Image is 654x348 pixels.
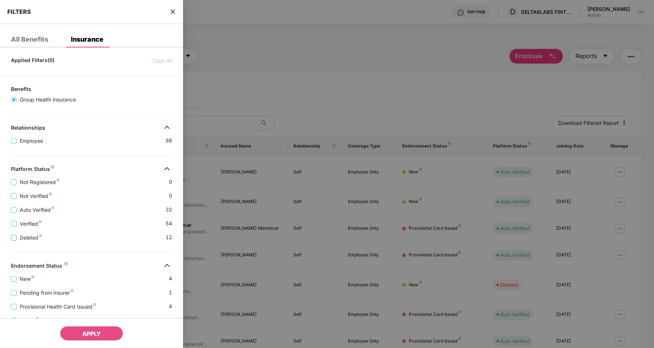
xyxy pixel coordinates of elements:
span: Verified [17,220,45,228]
img: svg+xml;base64,PHN2ZyB4bWxucz0iaHR0cDovL3d3dy53My5vcmcvMjAwMC9zdmciIHdpZHRoPSI4IiBoZWlnaHQ9IjgiIH... [51,165,54,169]
span: 0 [169,178,172,186]
span: Active [17,317,42,325]
span: Auto Verified [17,206,57,214]
span: 1 [169,288,172,297]
img: svg+xml;base64,PHN2ZyB4bWxucz0iaHR0cDovL3d3dy53My5vcmcvMjAwMC9zdmciIHdpZHRoPSI4IiBoZWlnaHQ9IjgiIH... [49,192,52,195]
span: FILTERS [7,8,31,15]
img: svg+xml;base64,PHN2ZyB4bWxucz0iaHR0cDovL3d3dy53My5vcmcvMjAwMC9zdmciIHdpZHRoPSI4IiBoZWlnaHQ9IjgiIH... [64,262,68,265]
span: Deleted [17,234,45,242]
span: 12 [166,233,172,242]
div: All Benefits [11,36,48,43]
img: svg+xml;base64,PHN2ZyB4bWxucz0iaHR0cDovL3d3dy53My5vcmcvMjAwMC9zdmciIHdpZHRoPSIzMiIgaGVpZ2h0PSIzMi... [161,163,173,175]
div: Endorsement Status [11,263,68,271]
img: svg+xml;base64,PHN2ZyB4bWxucz0iaHR0cDovL3d3dy53My5vcmcvMjAwMC9zdmciIHdpZHRoPSI4IiBoZWlnaHQ9IjgiIH... [36,317,39,320]
span: New [17,275,37,283]
span: 4 [169,302,172,311]
div: Relationships [11,125,45,133]
img: svg+xml;base64,PHN2ZyB4bWxucz0iaHR0cDovL3d3dy53My5vcmcvMjAwMC9zdmciIHdpZHRoPSI4IiBoZWlnaHQ9IjgiIH... [39,234,42,237]
span: Not Verified [17,192,55,200]
img: svg+xml;base64,PHN2ZyB4bWxucz0iaHR0cDovL3d3dy53My5vcmcvMjAwMC9zdmciIHdpZHRoPSIzMiIgaGVpZ2h0PSIzMi... [161,122,173,133]
img: svg+xml;base64,PHN2ZyB4bWxucz0iaHR0cDovL3d3dy53My5vcmcvMjAwMC9zdmciIHdpZHRoPSI4IiBoZWlnaHQ9IjgiIH... [71,289,73,292]
span: 80 [166,316,172,325]
span: 0 [169,192,172,200]
img: svg+xml;base64,PHN2ZyB4bWxucz0iaHR0cDovL3d3dy53My5vcmcvMjAwMC9zdmciIHdpZHRoPSI4IiBoZWlnaHQ9IjgiIH... [52,206,54,209]
span: Applied Filters(0) [11,57,54,65]
div: Platform Status [11,166,54,175]
div: Insurance [71,36,103,43]
span: Group Health Insurance [17,96,79,104]
img: svg+xml;base64,PHN2ZyB4bWxucz0iaHR0cDovL3d3dy53My5vcmcvMjAwMC9zdmciIHdpZHRoPSI4IiBoZWlnaHQ9IjgiIH... [57,179,60,181]
span: Provisional Health Card Issued [17,303,99,311]
span: APPLY [82,330,101,337]
span: Clear All [152,57,172,65]
span: 54 [166,219,172,228]
img: svg+xml;base64,PHN2ZyB4bWxucz0iaHR0cDovL3d3dy53My5vcmcvMjAwMC9zdmciIHdpZHRoPSI4IiBoZWlnaHQ9IjgiIH... [31,275,34,278]
span: close [170,8,176,15]
img: svg+xml;base64,PHN2ZyB4bWxucz0iaHR0cDovL3d3dy53My5vcmcvMjAwMC9zdmciIHdpZHRoPSI4IiBoZWlnaHQ9IjgiIH... [39,220,42,223]
span: 32 [166,206,172,214]
img: svg+xml;base64,PHN2ZyB4bWxucz0iaHR0cDovL3d3dy53My5vcmcvMjAwMC9zdmciIHdpZHRoPSIzMiIgaGVpZ2h0PSIzMi... [161,260,173,271]
span: Pending from Insurer [17,289,76,297]
span: Employee [17,137,46,145]
img: svg+xml;base64,PHN2ZyB4bWxucz0iaHR0cDovL3d3dy53My5vcmcvMjAwMC9zdmciIHdpZHRoPSI4IiBoZWlnaHQ9IjgiIH... [93,303,96,306]
button: APPLY [60,326,123,341]
span: 4 [169,275,172,283]
span: Not Registered [17,178,62,186]
span: 98 [166,137,172,145]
